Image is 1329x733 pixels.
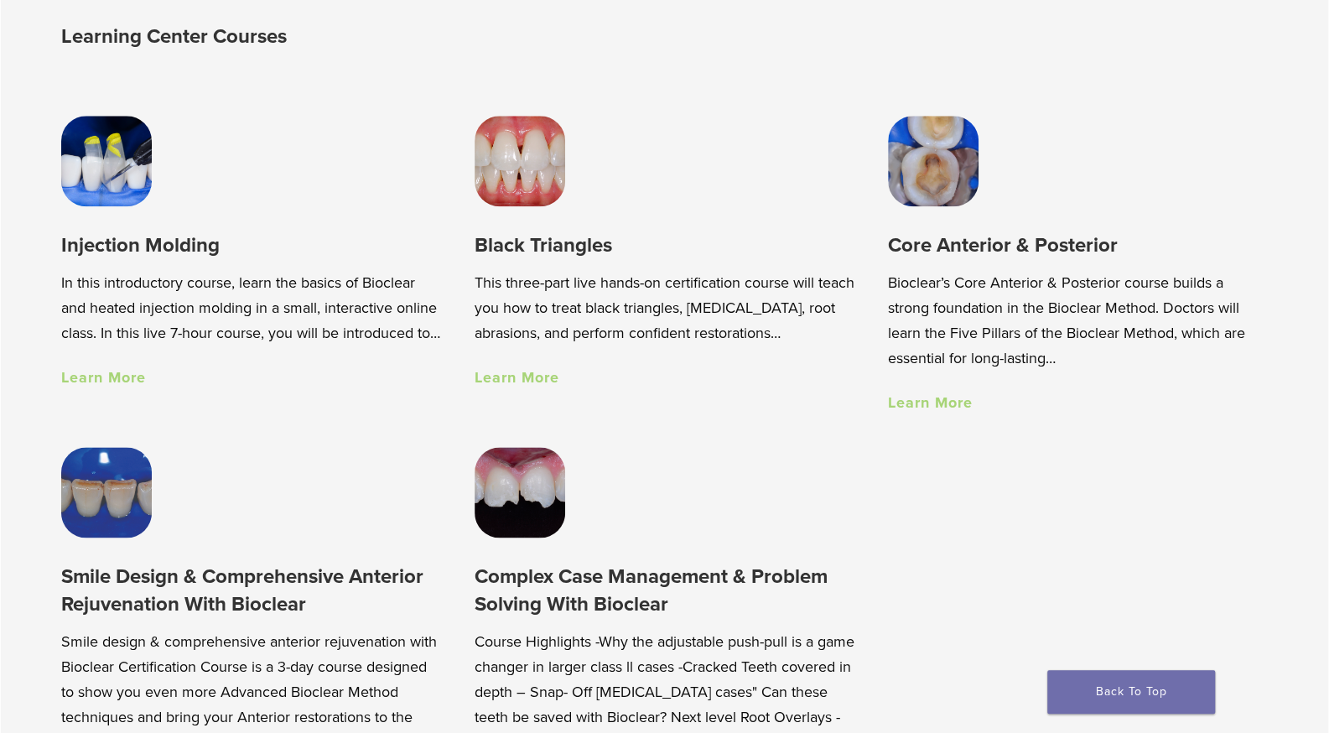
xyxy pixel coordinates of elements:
h3: Smile Design & Comprehensive Anterior Rejuvenation With Bioclear [61,563,441,619]
h3: Injection Molding [61,231,441,259]
h3: Black Triangles [475,231,854,259]
p: This three-part live hands-on certification course will teach you how to treat black triangles, [... [475,270,854,346]
p: In this introductory course, learn the basics of Bioclear and heated injection molding in a small... [61,270,441,346]
h3: Core Anterior & Posterior [888,231,1268,259]
h3: Complex Case Management & Problem Solving With Bioclear [475,563,854,619]
a: Learn More [61,368,146,387]
a: Back To Top [1047,670,1215,714]
p: Bioclear’s Core Anterior & Posterior course builds a strong foundation in the Bioclear Method. Do... [888,270,1268,371]
a: Learn More [888,393,973,412]
h2: Learning Center Courses [61,17,669,57]
a: Learn More [475,368,559,387]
